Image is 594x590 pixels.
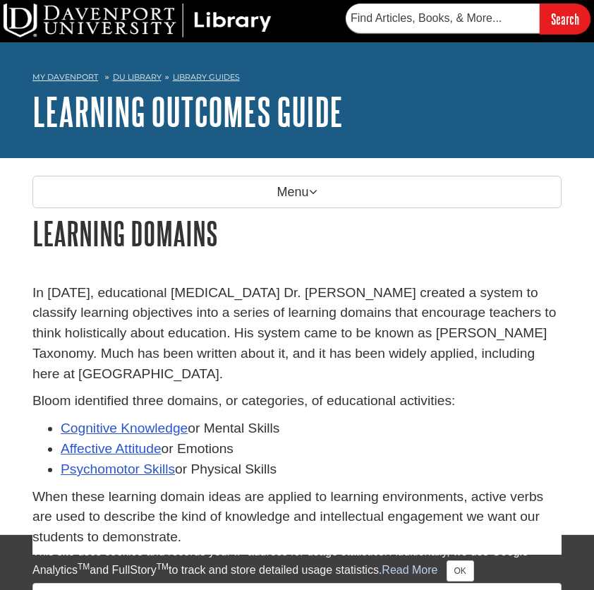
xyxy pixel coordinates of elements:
p: Menu [32,176,562,208]
li: or Physical Skills [61,459,562,480]
a: DU Library [113,72,162,82]
input: Search [540,4,590,34]
a: Learning Outcomes Guide [32,90,343,133]
p: When these learning domain ideas are applied to learning environments, active verbs are used to d... [32,487,562,548]
p: Bloom identified three domains, or categories, of educational activities: [32,391,562,411]
a: Affective Attitude [61,441,162,456]
a: My Davenport [32,71,98,83]
a: Cognitive Knowledge [61,421,188,435]
h1: Learning Domains [32,215,562,251]
a: Library Guides [173,72,240,82]
input: Find Articles, Books, & More... [346,4,540,33]
li: or Mental Skills [61,419,562,439]
a: Psychomotor Skills [61,462,175,476]
form: Searches DU Library's articles, books, and more [346,4,590,34]
nav: breadcrumb [32,68,562,90]
li: or Emotions [61,439,562,459]
img: DU Library [4,4,272,37]
p: In [DATE], educational [MEDICAL_DATA] Dr. [PERSON_NAME] created a system to classify learning obj... [32,283,562,385]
